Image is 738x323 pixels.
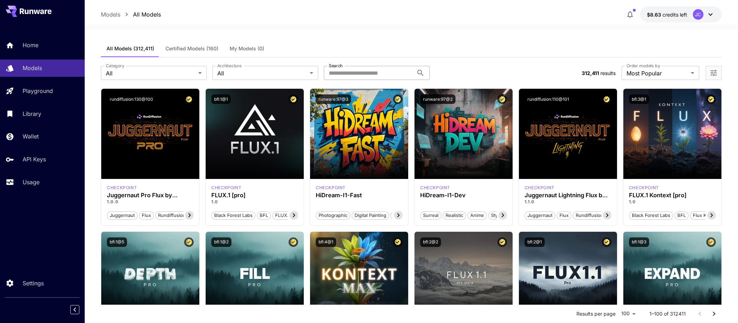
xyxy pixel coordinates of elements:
[393,94,403,104] button: Certified Model – Vetted for best performance and includes a commercial license.
[443,211,466,220] button: Realistic
[211,94,231,104] button: bfl:1@1
[421,212,441,219] span: Surreal
[316,185,346,191] div: HiDream Fast
[139,211,154,220] button: flux
[107,45,154,52] span: All Models (312,411)
[211,192,298,199] h3: FLUX.1 [pro]
[468,212,486,219] span: Anime
[329,63,343,69] label: Search
[23,41,38,49] p: Home
[649,310,686,317] p: 1–100 of 312411
[420,211,441,220] button: Surreal
[106,69,195,77] span: All
[629,94,649,104] button: bfl:3@1
[316,192,403,199] h3: HiDream-I1-Fast
[573,211,606,220] button: rundiffusion
[693,9,703,20] div: JC
[107,237,127,247] button: bfl:1@5
[497,94,507,104] button: Certified Model – Vetted for best performance and includes a commercial license.
[467,211,487,220] button: Anime
[165,45,218,52] span: Certified Models (160)
[420,94,455,104] button: runware:97@2
[155,211,188,220] button: rundiffusion
[393,237,403,247] button: Certified Model – Vetted for best performance and includes a commercial license.
[23,110,41,118] p: Library
[525,212,555,219] span: juggernaut
[629,192,716,199] h3: FLUX.1 Kontext [pro]
[690,211,723,220] button: Flux Kontext
[211,185,241,191] div: fluxpro
[602,94,611,104] button: Certified Model – Vetted for best performance and includes a commercial license.
[497,237,507,247] button: Certified Model – Vetted for best performance and includes a commercial license.
[525,192,611,199] h3: Juggernaut Lightning Flux by RunDiffusion
[525,237,545,247] button: bfl:2@1
[640,6,722,23] button: $8.62966JC
[211,199,298,205] p: 1.0
[230,45,264,52] span: My Models (0)
[647,12,663,18] span: $8.63
[525,211,555,220] button: juggernaut
[629,237,649,247] button: bfl:1@3
[582,70,599,76] span: 312,411
[629,212,673,219] span: Black Forest Labs
[101,10,161,19] nav: breadcrumb
[352,212,389,219] span: Digital Painting
[211,211,255,220] button: Black Forest Labs
[352,211,389,220] button: Digital Painting
[525,185,555,191] div: FLUX.1 D
[212,212,255,219] span: Black Forest Labs
[107,185,137,191] p: checkpoint
[289,237,298,247] button: Certified Model – Vetted for best performance and includes a commercial license.
[629,211,673,220] button: Black Forest Labs
[573,212,606,219] span: rundiffusion
[618,309,638,319] div: 100
[316,237,336,247] button: bfl:4@1
[557,211,571,220] button: flux
[488,211,511,220] button: Stylized
[23,87,53,95] p: Playground
[576,310,616,317] p: Results per page
[257,212,271,219] span: BFL
[420,237,441,247] button: bfl:2@2
[156,212,188,219] span: rundiffusion
[133,10,161,19] a: All Models
[107,211,138,220] button: juggernaut
[211,185,241,191] p: checkpoint
[316,185,346,191] p: checkpoint
[23,178,40,186] p: Usage
[23,279,44,287] p: Settings
[627,63,660,69] label: Order models by
[690,212,722,219] span: Flux Kontext
[525,94,572,104] button: rundiffusion:110@101
[709,69,718,77] button: Open more filters
[101,10,120,19] a: Models
[443,212,466,219] span: Realistic
[184,94,194,104] button: Certified Model – Vetted for best performance and includes a commercial license.
[627,69,688,77] span: Most Popular
[489,212,510,219] span: Stylized
[647,11,687,18] div: $8.62966
[106,63,125,69] label: Category
[706,237,716,247] button: Certified Model – Vetted for best performance and includes a commercial license.
[420,185,450,191] div: HiDream Dev
[257,211,271,220] button: BFL
[289,94,298,104] button: Certified Model – Vetted for best performance and includes a commercial license.
[211,237,231,247] button: bfl:1@2
[107,199,194,205] p: 1.0.0
[107,192,194,199] h3: Juggernaut Pro Flux by RunDiffusion
[391,211,418,220] button: Cinematic
[107,185,137,191] div: FLUX.1 D
[663,12,687,18] span: credits left
[217,69,307,77] span: All
[675,211,689,220] button: BFL
[139,212,153,219] span: flux
[602,237,611,247] button: Certified Model – Vetted for best performance and includes a commercial license.
[420,192,507,199] h3: HiDream-I1-Dev
[316,211,350,220] button: Photographic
